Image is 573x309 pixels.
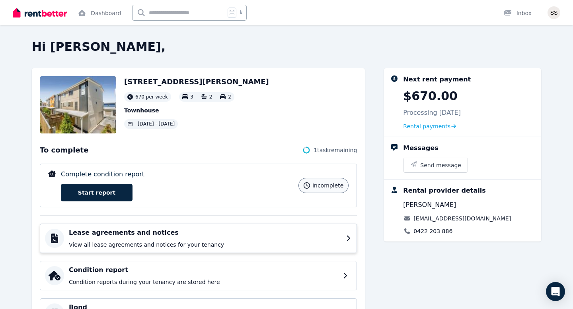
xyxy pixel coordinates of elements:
[413,214,511,222] a: [EMAIL_ADDRESS][DOMAIN_NAME]
[69,228,341,238] h4: Lease agreements and notices
[546,282,565,301] div: Open Intercom Messenger
[504,9,532,17] div: Inbox
[228,94,231,100] span: 2
[548,6,560,19] img: Samuel Skelly
[40,76,116,133] img: Property Url
[209,94,212,100] span: 2
[69,241,341,249] p: View all lease agreements and notices for your tenancy
[403,122,450,130] span: Rental payments
[403,158,468,172] button: Send message
[403,75,471,84] div: Next rent payment
[124,76,269,87] h2: [STREET_ADDRESS][PERSON_NAME]
[403,108,461,118] p: Processing [DATE]
[61,184,133,201] a: Start report
[32,40,541,54] h2: Hi [PERSON_NAME],
[240,10,242,16] span: k
[69,278,338,286] p: Condition reports during your tenancy are stored here
[403,143,438,153] div: Messages
[190,94,193,100] span: 3
[403,200,456,210] span: [PERSON_NAME]
[413,227,452,235] a: 0422 203 886
[403,89,458,103] p: $670.00
[420,161,461,169] span: Send message
[403,186,485,195] div: Rental provider details
[13,7,67,19] img: RentBetter
[124,106,269,114] p: Townhouse
[314,146,357,154] span: 1 task remaining
[40,145,88,156] span: To complete
[135,94,168,100] span: 670 per week
[403,122,456,130] a: Rental payments
[69,265,338,275] h4: Condition report
[138,121,175,127] span: [DATE] - [DATE]
[312,182,343,189] span: incomplete
[61,170,144,179] p: Complete condition report
[48,170,56,177] img: Complete condition report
